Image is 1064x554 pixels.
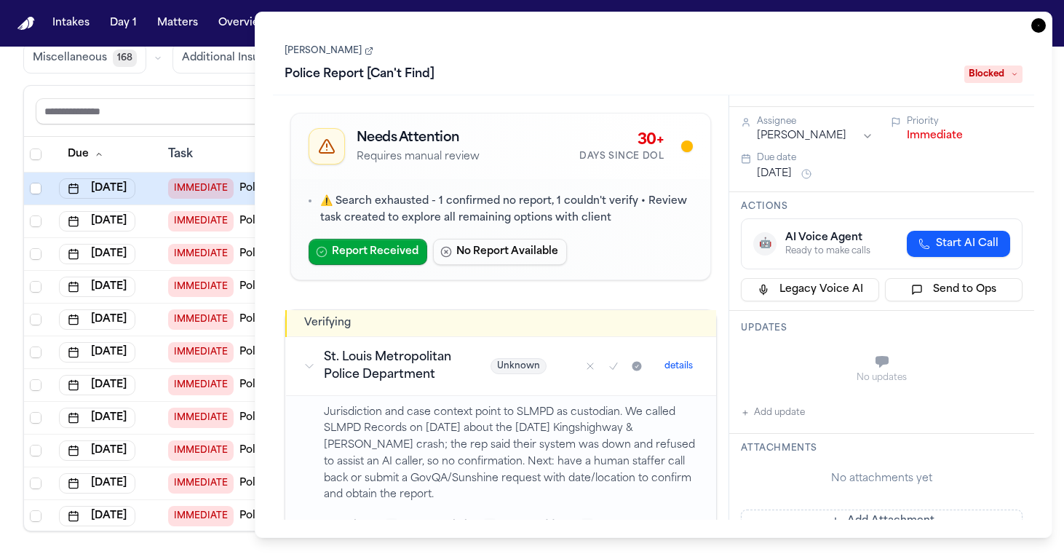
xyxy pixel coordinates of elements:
[33,51,107,66] span: Miscellaneous
[907,129,963,143] button: Immediate
[172,43,319,74] button: Additional Insurance0
[936,237,999,251] span: Start AI Call
[798,165,815,183] button: Snooze task
[907,231,1010,257] button: Start AI Call
[47,10,95,36] button: Intakes
[279,63,440,86] h1: Police Report [Can't Find]
[491,358,547,374] span: Unknown
[759,237,771,251] span: 🤖
[357,128,480,149] h2: Needs Attention
[580,356,600,376] button: Mark as no report
[741,443,1023,454] h3: Attachments
[741,510,1023,533] button: Add Attachment
[213,10,274,36] button: Overview
[104,10,143,36] button: Day 1
[741,322,1023,334] h3: Updates
[757,116,873,127] div: Assignee
[757,167,792,181] button: [DATE]
[285,45,373,57] a: [PERSON_NAME]
[659,357,699,375] button: details
[579,130,664,151] div: 30+
[451,10,518,36] button: crownMetrics
[757,152,1023,164] div: Due date
[741,472,1023,486] div: No attachments yet
[380,10,442,36] button: The Flock
[357,150,480,165] p: Requires manual review
[907,116,1023,127] div: Priority
[324,349,456,384] h3: St. Louis Metropolitan Police Department
[785,245,870,257] div: Ready to make calls
[412,513,504,539] button: Website3
[741,201,1023,213] h3: Actions
[23,43,146,74] button: Miscellaneous168
[309,239,427,265] button: Report Received
[17,17,35,31] a: Home
[510,513,602,539] button: Address2
[320,194,694,227] p: ⚠️ Search exhausted - 1 confirmed no report, 1 couldn't verify • Review task created to explore a...
[741,278,878,301] button: Legacy Voice AI
[741,404,805,422] button: Add update
[741,372,1023,384] div: No updates
[17,17,35,31] img: Finch Logo
[113,50,137,67] span: 168
[151,10,204,36] button: Matters
[283,10,322,36] button: Tasks
[324,513,406,539] button: Phone4
[579,151,664,162] div: Days Since DOL
[182,51,289,66] span: Additional Insurance
[785,231,870,245] div: AI Voice Agent
[304,316,351,331] h2: Verifying
[330,10,371,36] button: Firms
[885,278,1023,301] button: Send to Ops
[627,356,647,376] button: Mark as received
[433,239,567,265] button: No Report Available
[603,356,624,376] button: Mark as confirmed
[964,66,1023,83] span: Blocked
[324,405,699,504] p: Jurisdiction and case context point to SLMPD as custodian. We called SLMPD Records on [DATE] abou...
